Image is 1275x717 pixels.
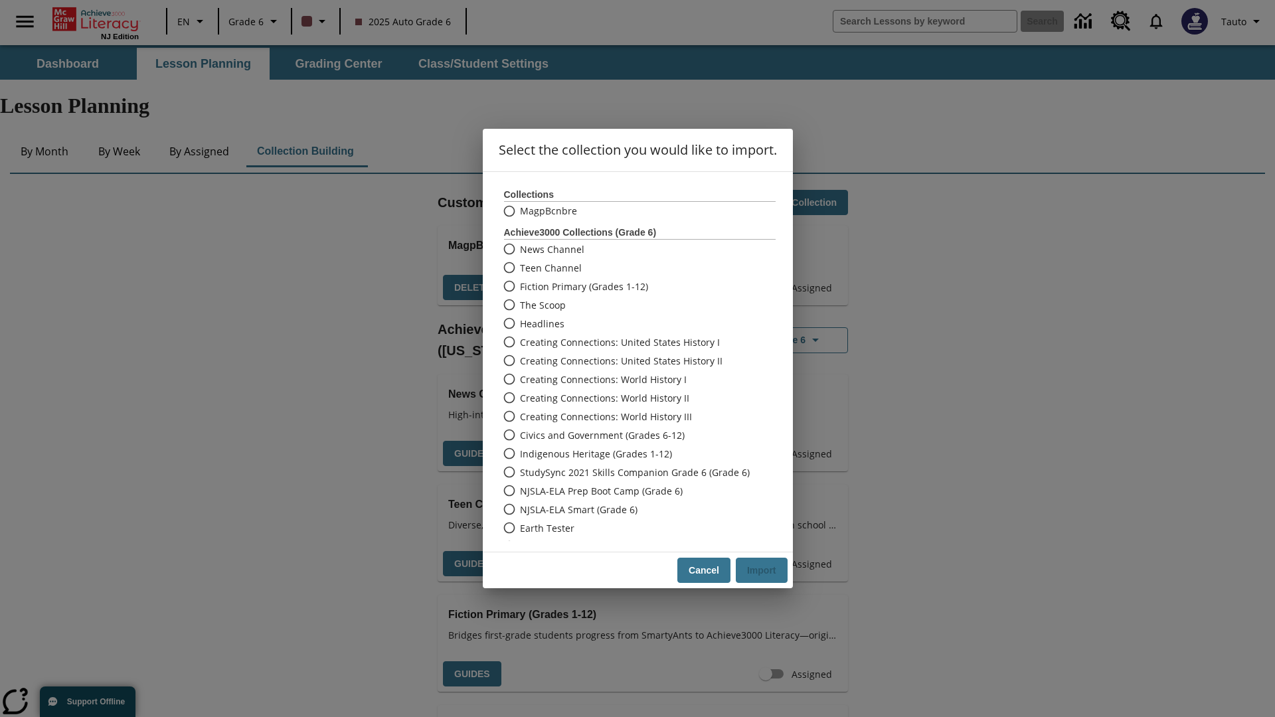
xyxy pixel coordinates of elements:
[520,204,577,218] span: MagpBcnbre
[520,298,566,312] span: The Scoop
[520,242,584,256] span: News Channel
[520,484,683,498] span: NJSLA-ELA Prep Boot Camp (Grade 6)
[520,503,637,517] span: NJSLA-ELA Smart (Grade 6)
[520,465,750,479] span: StudySync 2021 Skills Companion Grade 6 (Grade 6)
[520,540,623,554] span: Civics and Government
[520,447,672,461] span: Indigenous Heritage (Grades 1-12)
[520,391,689,405] span: Creating Connections: World History II
[520,261,582,275] span: Teen Channel
[504,188,776,201] h3: Collections
[520,428,685,442] span: Civics and Government (Grades 6-12)
[520,521,574,535] span: Earth Tester
[520,372,687,386] span: Creating Connections: World History I
[504,226,776,239] h3: Achieve3000 Collections (Grade 6 )
[677,558,730,584] button: Cancel
[520,279,648,293] span: Fiction Primary (Grades 1-12)
[483,129,793,171] h6: Select the collection you would like to import.
[520,335,720,349] span: Creating Connections: United States History I
[520,354,722,368] span: Creating Connections: United States History II
[520,317,564,331] span: Headlines
[520,410,692,424] span: Creating Connections: World History III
